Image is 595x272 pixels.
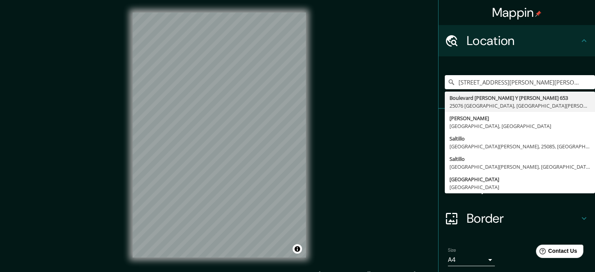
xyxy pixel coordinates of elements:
[467,211,579,226] h4: Border
[293,244,302,254] button: Toggle attribution
[439,109,595,140] div: Pins
[439,140,595,171] div: Style
[449,122,590,130] div: [GEOGRAPHIC_DATA], [GEOGRAPHIC_DATA]
[439,171,595,203] div: Layout
[535,11,541,17] img: pin-icon.png
[439,25,595,56] div: Location
[492,5,542,20] h4: Mappin
[449,102,590,110] div: 25076 [GEOGRAPHIC_DATA], [GEOGRAPHIC_DATA][PERSON_NAME], [GEOGRAPHIC_DATA]
[449,175,590,183] div: [GEOGRAPHIC_DATA]
[467,179,579,195] h4: Layout
[467,33,579,49] h4: Location
[439,203,595,234] div: Border
[448,247,456,254] label: Size
[449,135,590,142] div: Saltillo
[445,75,595,89] input: Pick your city or area
[449,114,590,122] div: [PERSON_NAME]
[449,155,590,163] div: Saltillo
[449,94,590,102] div: Boulevard [PERSON_NAME] Y [PERSON_NAME] 653
[449,163,590,171] div: [GEOGRAPHIC_DATA][PERSON_NAME], [GEOGRAPHIC_DATA]
[449,183,590,191] div: [GEOGRAPHIC_DATA]
[525,241,586,263] iframe: Help widget launcher
[133,13,306,258] canvas: Map
[449,142,590,150] div: [GEOGRAPHIC_DATA][PERSON_NAME], 25085, [GEOGRAPHIC_DATA]
[448,254,495,266] div: A4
